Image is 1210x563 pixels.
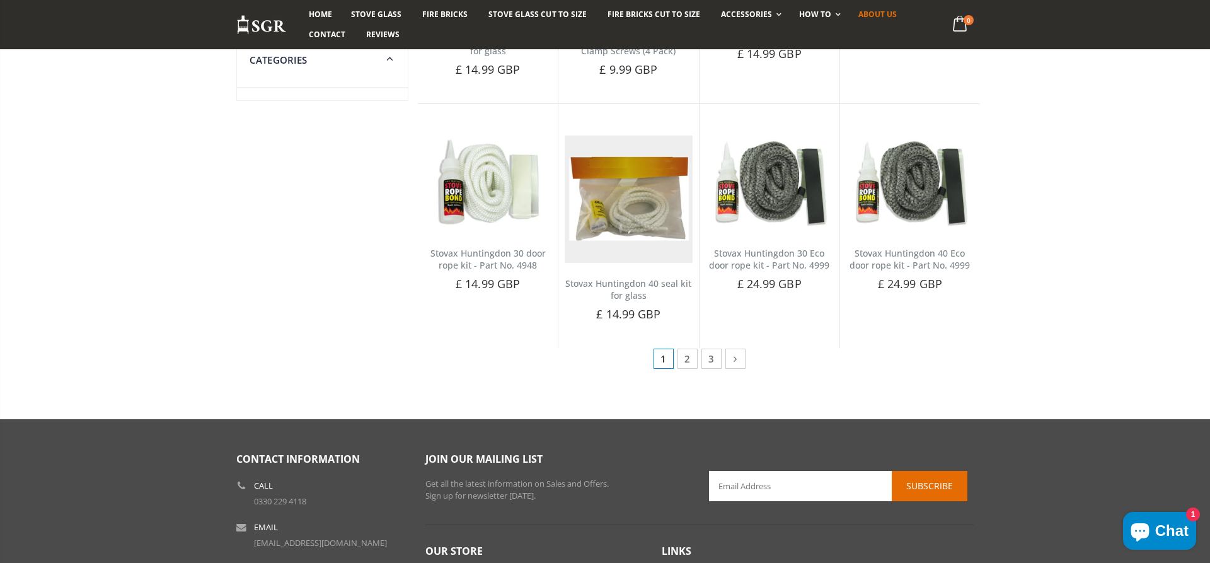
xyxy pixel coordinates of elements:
a: Stovax Huntingdon Glass Clamp Screws (4 Pack) [575,33,681,57]
span: Fire Bricks [422,9,468,20]
inbox-online-store-chat: Shopify online store chat [1119,512,1200,553]
p: Get all the latest information on Sales and Offers. Sign up for newsletter [DATE]. [425,478,690,502]
span: 1 [654,349,674,369]
span: £ 9.99 GBP [599,62,657,77]
span: Categories [250,54,308,66]
span: Accessories [721,9,772,20]
a: Stovax Huntingdon 40 Eco door rope kit - Part No. 4999 [850,247,970,271]
a: Accessories [712,4,788,25]
span: £ 14.99 GBP [456,62,520,77]
a: Fire Bricks Cut To Size [598,4,710,25]
a: Stove Glass [342,4,411,25]
span: Our Store [425,544,483,558]
a: Stovax Huntingdon 30 door rope kit - Part No. 4948 [430,247,546,271]
img: Stovax Huntingdon 30 door rope kit [424,136,551,233]
span: £ 14.99 GBP [456,276,520,291]
a: Reviews [357,25,409,45]
a: 0330 229 4118 [254,496,306,507]
a: Stovax Huntingdon 40 seal kit for glass [565,277,691,301]
button: Subscribe [892,471,967,501]
span: Contact [309,29,345,40]
a: Stovax Huntingdon 30 Eco door rope kit - Part No. 4999 [709,247,829,271]
span: Stove Glass [351,9,401,20]
span: £ 14.99 GBP [737,46,802,61]
a: Fire Bricks [413,4,477,25]
img: Stove Glass Replacement [236,15,287,35]
a: Contact [299,25,355,45]
a: Stovax Huntingdon 30 seal kit for glass [425,33,551,57]
span: Stove Glass Cut To Size [488,9,586,20]
a: 2 [677,349,698,369]
span: How To [799,9,831,20]
a: How To [790,4,847,25]
span: Reviews [366,29,400,40]
a: Stove Glass Cut To Size [479,4,596,25]
span: Fire Bricks Cut To Size [608,9,700,20]
a: Home [299,4,342,25]
a: About us [849,4,906,25]
span: Contact Information [236,452,360,466]
span: About us [858,9,897,20]
span: Home [309,9,332,20]
b: Call [254,482,273,490]
a: 0 [948,13,974,37]
span: Links [662,544,691,558]
a: [EMAIL_ADDRESS][DOMAIN_NAME] [254,537,387,548]
img: Stovax Huntingdon 40 Eco door rope kit [846,136,974,233]
input: Email Address [709,471,967,501]
b: Email [254,523,278,531]
span: 0 [964,15,974,25]
span: Join our mailing list [425,452,543,466]
img: Stovax Huntingdon 40 seal kit for glass [565,136,692,263]
span: £ 24.99 GBP [878,276,942,291]
span: £ 24.99 GBP [737,276,802,291]
span: £ 14.99 GBP [596,306,660,322]
img: Stovax Huntingdon 30 Eco black door rope kit [706,136,833,233]
a: 3 [701,349,722,369]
